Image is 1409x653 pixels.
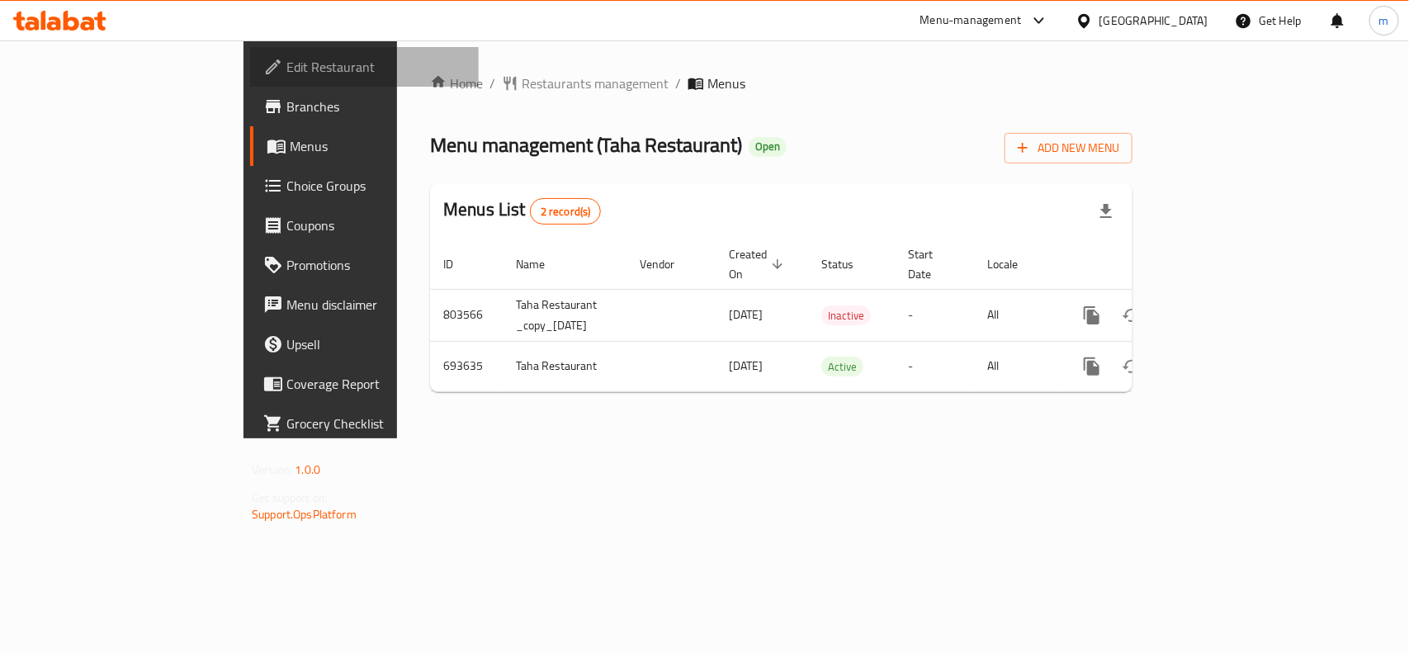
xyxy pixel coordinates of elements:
[250,87,479,126] a: Branches
[729,244,788,284] span: Created On
[1099,12,1208,30] div: [GEOGRAPHIC_DATA]
[1072,296,1112,335] button: more
[516,254,566,274] span: Name
[250,285,479,324] a: Menu disclaimer
[749,137,787,157] div: Open
[286,215,466,235] span: Coupons
[675,73,681,93] li: /
[252,504,357,525] a: Support.OpsPlatform
[640,254,696,274] span: Vendor
[290,136,466,156] span: Menus
[252,487,328,509] span: Get support on:
[1112,296,1151,335] button: Change Status
[286,255,466,275] span: Promotions
[821,357,863,376] span: Active
[503,341,626,391] td: Taha Restaurant
[920,11,1022,31] div: Menu-management
[522,73,669,93] span: Restaurants management
[1059,239,1244,290] th: Actions
[974,341,1059,391] td: All
[821,305,871,325] div: Inactive
[443,254,475,274] span: ID
[252,459,292,480] span: Version:
[250,245,479,285] a: Promotions
[286,97,466,116] span: Branches
[531,204,601,220] span: 2 record(s)
[729,304,763,325] span: [DATE]
[895,341,974,391] td: -
[749,140,787,154] span: Open
[250,364,479,404] a: Coverage Report
[286,57,466,77] span: Edit Restaurant
[250,166,479,206] a: Choice Groups
[250,126,479,166] a: Menus
[987,254,1039,274] span: Locale
[503,289,626,341] td: Taha Restaurant _copy_[DATE]
[250,47,479,87] a: Edit Restaurant
[489,73,495,93] li: /
[1379,12,1389,30] span: m
[286,295,466,315] span: Menu disclaimer
[443,197,601,225] h2: Menus List
[430,239,1244,392] table: enhanced table
[430,73,1132,93] nav: breadcrumb
[430,126,742,163] span: Menu management ( Taha Restaurant )
[295,459,320,480] span: 1.0.0
[821,254,875,274] span: Status
[1086,192,1126,231] div: Export file
[250,206,479,245] a: Coupons
[530,198,602,225] div: Total records count
[1018,138,1119,159] span: Add New Menu
[707,73,745,93] span: Menus
[729,355,763,376] span: [DATE]
[1112,347,1151,386] button: Change Status
[286,334,466,354] span: Upsell
[908,244,954,284] span: Start Date
[286,374,466,394] span: Coverage Report
[250,404,479,443] a: Grocery Checklist
[974,289,1059,341] td: All
[1005,133,1132,163] button: Add New Menu
[821,306,871,325] span: Inactive
[895,289,974,341] td: -
[250,324,479,364] a: Upsell
[286,176,466,196] span: Choice Groups
[286,414,466,433] span: Grocery Checklist
[502,73,669,93] a: Restaurants management
[1072,347,1112,386] button: more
